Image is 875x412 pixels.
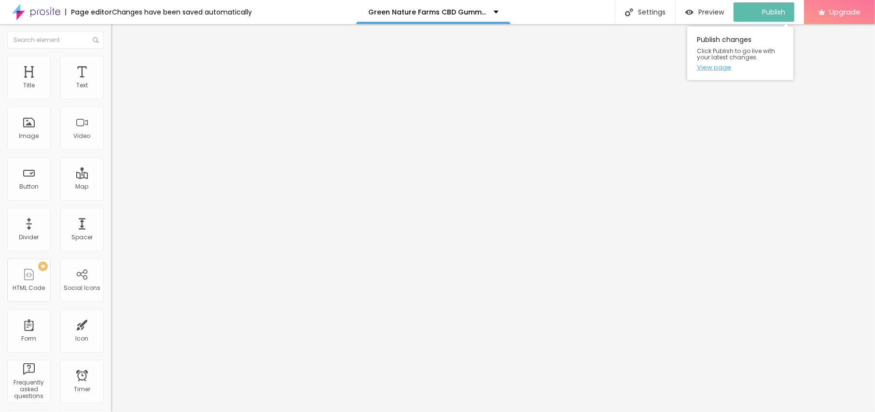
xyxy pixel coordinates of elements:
[698,8,724,16] span: Preview
[22,335,37,342] div: Form
[19,234,39,241] div: Divider
[23,82,35,89] div: Title
[7,31,104,49] input: Search element
[10,379,48,400] div: Frequently asked questions
[76,335,89,342] div: Icon
[112,9,252,15] div: Changes have been saved automatically
[64,285,100,291] div: Social Icons
[71,234,93,241] div: Spacer
[19,183,39,190] div: Button
[368,9,486,15] p: Green Nature Farms CBD Gummies
[762,8,785,16] span: Publish
[625,8,633,16] img: Icone
[74,386,90,393] div: Timer
[734,2,794,22] button: Publish
[13,285,45,291] div: HTML Code
[65,9,112,15] div: Page editor
[93,37,98,43] img: Icone
[676,2,734,22] button: Preview
[685,8,694,16] img: view-1.svg
[697,48,784,60] span: Click Publish to go live with your latest changes.
[76,82,88,89] div: Text
[687,27,793,80] div: Publish changes
[19,133,39,139] div: Image
[111,24,875,412] iframe: Editor
[76,183,89,190] div: Map
[829,8,861,16] span: Upgrade
[697,64,784,70] a: View page
[74,133,91,139] div: Video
